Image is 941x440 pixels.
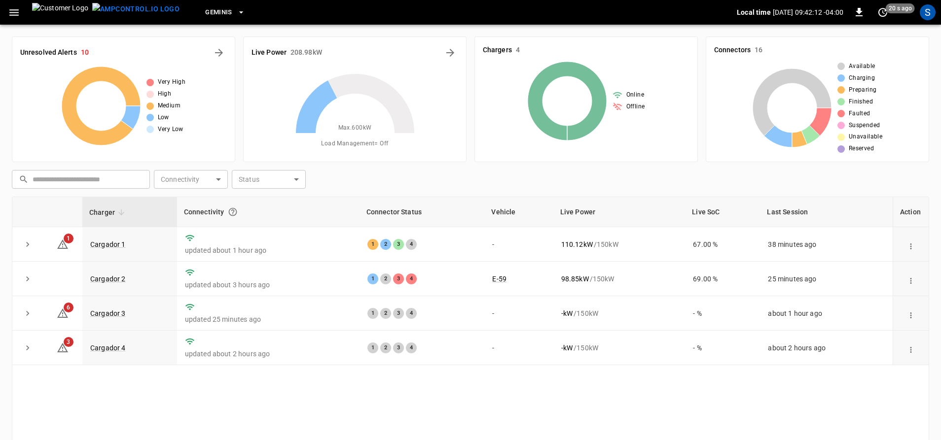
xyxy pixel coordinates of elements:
th: Live Power [553,197,686,227]
div: / 150 kW [561,274,678,284]
span: Load Management = Off [321,139,388,149]
span: Online [626,90,644,100]
td: - % [685,296,760,331]
span: Charging [849,73,875,83]
p: updated 25 minutes ago [185,314,352,324]
div: 1 [367,273,378,284]
p: Local time [737,7,771,17]
div: / 150 kW [561,308,678,318]
div: profile-icon [920,4,936,20]
span: Finished [849,97,873,107]
p: 110.12 kW [561,239,593,249]
button: expand row [20,306,35,321]
td: 67.00 % [685,227,760,262]
a: Cargador 1 [90,240,126,248]
th: Live SoC [685,197,760,227]
td: about 2 hours ago [760,331,893,365]
th: Last Session [760,197,893,227]
p: [DATE] 09:42:12 -04:00 [773,7,843,17]
h6: 16 [755,45,762,56]
h6: Connectors [714,45,751,56]
span: Unavailable [849,132,882,142]
p: updated about 3 hours ago [185,280,352,290]
div: Connectivity [184,203,353,221]
td: 25 minutes ago [760,262,893,296]
button: set refresh interval [875,4,891,20]
div: action cell options [904,308,918,318]
a: E-59 [492,275,507,283]
div: 2 [380,308,391,319]
button: All Alerts [211,45,227,61]
span: Offline [626,102,645,112]
p: - kW [561,308,573,318]
td: about 1 hour ago [760,296,893,331]
a: Cargador 4 [90,344,126,352]
span: 3 [64,337,73,347]
td: - [484,331,553,365]
a: 6 [57,309,69,317]
span: Max. 600 kW [338,123,372,133]
div: / 150 kW [561,343,678,353]
div: 4 [406,239,417,250]
span: Medium [158,101,181,111]
p: - kW [561,343,573,353]
span: Geminis [205,7,232,18]
button: expand row [20,271,35,286]
div: 1 [367,239,378,250]
a: 3 [57,343,69,351]
td: 38 minutes ago [760,227,893,262]
div: / 150 kW [561,239,678,249]
button: expand row [20,340,35,355]
h6: 208.98 kW [290,47,322,58]
a: Cargador 3 [90,309,126,317]
button: Connection between the charger and our software. [224,203,242,221]
th: Action [893,197,929,227]
button: expand row [20,237,35,252]
td: - [484,227,553,262]
span: Low [158,113,169,123]
h6: 4 [516,45,520,56]
span: Charger [89,206,128,218]
p: updated about 2 hours ago [185,349,352,359]
a: 1 [57,239,69,247]
span: Faulted [849,109,870,119]
span: 6 [64,303,73,312]
div: 3 [393,308,404,319]
p: 98.85 kW [561,274,589,284]
span: Preparing [849,85,877,95]
div: 2 [380,239,391,250]
div: action cell options [904,239,918,249]
h6: 10 [81,47,89,58]
h6: Unresolved Alerts [20,47,77,58]
span: Reserved [849,144,874,154]
a: Cargador 2 [90,275,126,283]
span: High [158,89,172,99]
td: 69.00 % [685,262,760,296]
th: Connector Status [360,197,485,227]
td: - [484,296,553,331]
div: 3 [393,273,404,284]
div: 1 [367,308,378,319]
span: 20 s ago [886,3,915,13]
button: Energy Overview [442,45,458,61]
div: 3 [393,239,404,250]
td: - % [685,331,760,365]
span: 1 [64,234,73,243]
span: Very Low [158,125,183,135]
div: 2 [380,342,391,353]
h6: Live Power [252,47,287,58]
div: 4 [406,273,417,284]
div: 4 [406,308,417,319]
span: Available [849,62,875,71]
div: 3 [393,342,404,353]
th: Vehicle [484,197,553,227]
span: Suspended [849,121,880,131]
div: 1 [367,342,378,353]
button: Geminis [201,3,249,22]
p: updated about 1 hour ago [185,245,352,255]
img: Customer Logo [32,3,88,22]
div: 4 [406,342,417,353]
div: action cell options [904,343,918,353]
img: ampcontrol.io logo [92,3,180,15]
h6: Chargers [483,45,512,56]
